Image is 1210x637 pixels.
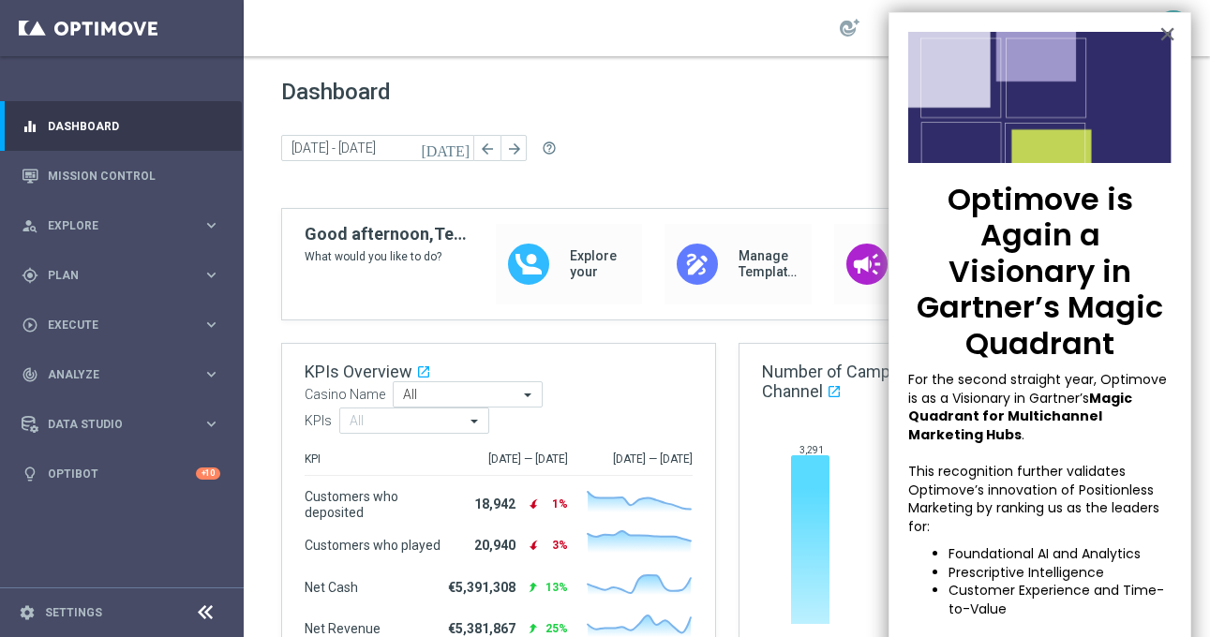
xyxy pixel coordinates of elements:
span: Data Studio [48,419,202,430]
strong: Magic Quadrant for Multichannel Marketing Hubs [908,389,1135,444]
button: Close [1158,19,1176,49]
a: Mission Control [48,151,220,200]
div: Execute [22,317,202,333]
i: settings [19,604,36,621]
div: Optibot [22,449,220,498]
i: keyboard_arrow_right [202,365,220,383]
li: Customer Experience and Time-to-Value [949,582,1172,618]
div: Mission Control [22,151,220,200]
i: play_circle_outline [22,317,38,333]
span: school [888,18,908,38]
a: Dashboard [48,101,220,151]
i: keyboard_arrow_right [202,266,220,284]
i: lightbulb [22,466,38,482]
div: Dashboard [22,101,220,151]
p: Optimove is Again a Visionary in Gartner’s Magic Quadrant [908,182,1172,362]
i: track_changes [22,366,38,383]
i: gps_fixed [22,267,38,284]
div: Data Studio [22,416,202,433]
i: keyboard_arrow_right [202,216,220,234]
i: keyboard_arrow_right [202,415,220,433]
a: Optibot [48,449,196,498]
li: Prescriptive Intelligence [949,564,1172,583]
div: Plan [22,267,202,284]
div: +10 [196,467,220,480]
span: Analyze [48,369,202,380]
span: Explore [48,220,202,231]
div: Explore [22,217,202,234]
p: This recognition further validates Optimove’s innovation of Positionless Marketing by ranking us ... [908,463,1172,536]
div: Analyze [22,366,202,383]
li: Foundational AI and Analytics [949,545,1172,564]
i: equalizer [22,118,38,135]
a: Settings [45,607,102,618]
span: Execute [48,319,202,331]
span: Plan [48,270,202,281]
i: person_search [22,217,38,234]
span: For the second straight year, Optimove is as a Visionary in Gartner’s [908,370,1171,407]
span: . [1022,425,1024,444]
i: keyboard_arrow_right [202,316,220,333]
div: TZ [1156,10,1191,46]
